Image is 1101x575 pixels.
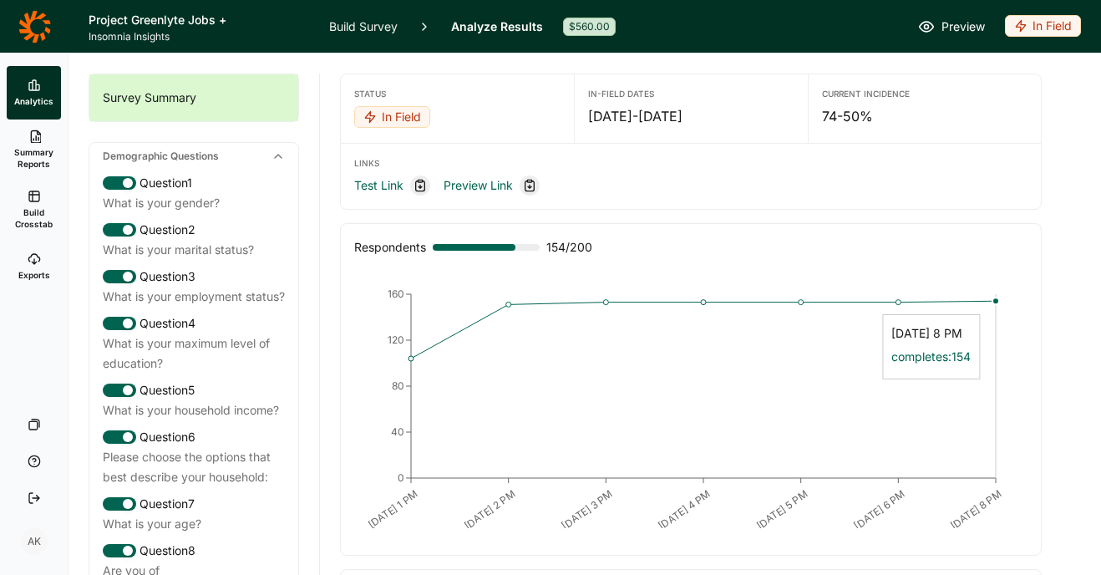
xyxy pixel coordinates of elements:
div: Question 8 [103,541,285,561]
text: [DATE] 8 PM [948,487,1004,532]
div: $560.00 [563,18,616,36]
span: 154 / 200 [546,237,592,257]
a: Build Crosstab [7,180,61,240]
a: Summary Reports [7,120,61,180]
div: Please choose the options that best describe your household: [103,447,285,487]
tspan: 0 [398,471,404,484]
div: Question 7 [103,494,285,514]
div: Status [354,88,561,99]
a: Preview [918,17,985,37]
span: Insomnia Insights [89,30,309,43]
span: Exports [18,269,50,281]
tspan: 160 [388,287,404,300]
div: [DATE] - [DATE] [588,106,794,126]
div: What is your household income? [103,400,285,420]
div: What is your employment status? [103,287,285,307]
div: Question 6 [103,427,285,447]
div: Question 5 [103,380,285,400]
div: What is your age? [103,514,285,534]
a: Exports [7,240,61,293]
text: [DATE] 2 PM [462,487,518,532]
tspan: 120 [388,333,404,346]
div: Demographic Questions [89,143,298,170]
h1: Project Greenlyte Jobs + [89,10,309,30]
text: [DATE] 6 PM [851,487,907,532]
button: In Field [354,106,430,130]
div: Copy link [410,176,430,196]
div: What is your maximum level of education? [103,333,285,374]
div: What is your marital status? [103,240,285,260]
text: [DATE] 3 PM [559,487,615,532]
span: Build Crosstab [13,206,54,230]
a: Analytics [7,66,61,120]
span: Preview [941,17,985,37]
a: Preview Link [444,176,513,196]
a: Test Link [354,176,403,196]
div: Question 4 [103,313,285,333]
div: Question 1 [103,173,285,193]
tspan: 80 [392,379,404,392]
tspan: 40 [391,425,404,438]
div: Question 2 [103,220,285,240]
div: Respondents [354,237,426,257]
div: In Field [354,106,430,128]
div: Question 3 [103,267,285,287]
div: Copy link [520,176,540,196]
button: In Field [1005,15,1081,38]
div: AK [21,528,48,555]
div: What is your gender? [103,193,285,213]
div: 74-50% [822,106,1027,126]
span: Analytics [14,95,53,107]
text: [DATE] 5 PM [754,487,810,532]
div: In-Field Dates [588,88,794,99]
div: In Field [1005,15,1081,37]
text: [DATE] 1 PM [366,487,420,531]
span: Summary Reports [13,146,54,170]
div: Survey Summary [89,74,298,121]
text: [DATE] 4 PM [656,487,713,532]
div: Current Incidence [822,88,1027,99]
div: Links [354,157,1027,169]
